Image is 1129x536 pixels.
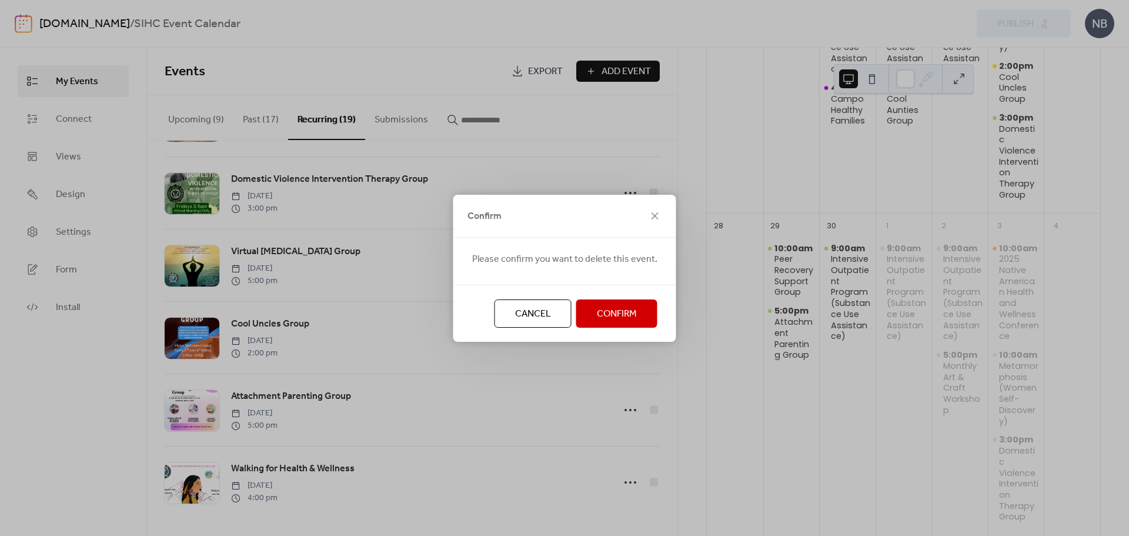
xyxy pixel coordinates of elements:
[467,209,502,224] span: Confirm
[576,299,657,328] button: Confirm
[495,299,572,328] button: Cancel
[597,307,637,321] span: Confirm
[515,307,551,321] span: Cancel
[472,252,657,267] span: Please confirm you want to delete this event.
